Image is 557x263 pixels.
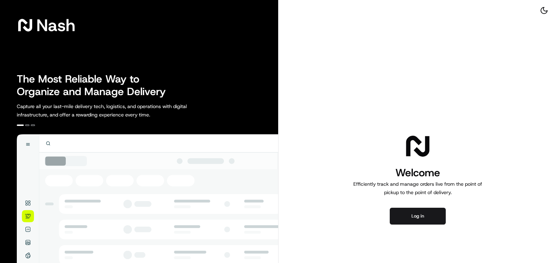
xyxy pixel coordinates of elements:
[351,166,485,180] h1: Welcome
[17,102,218,119] p: Capture all your last-mile delivery tech, logistics, and operations with digital infrastructure, ...
[36,18,75,32] span: Nash
[17,73,174,98] h2: The Most Reliable Way to Organize and Manage Delivery
[351,180,485,197] p: Efficiently track and manage orders live from the point of pickup to the point of delivery.
[390,208,446,225] button: Log in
